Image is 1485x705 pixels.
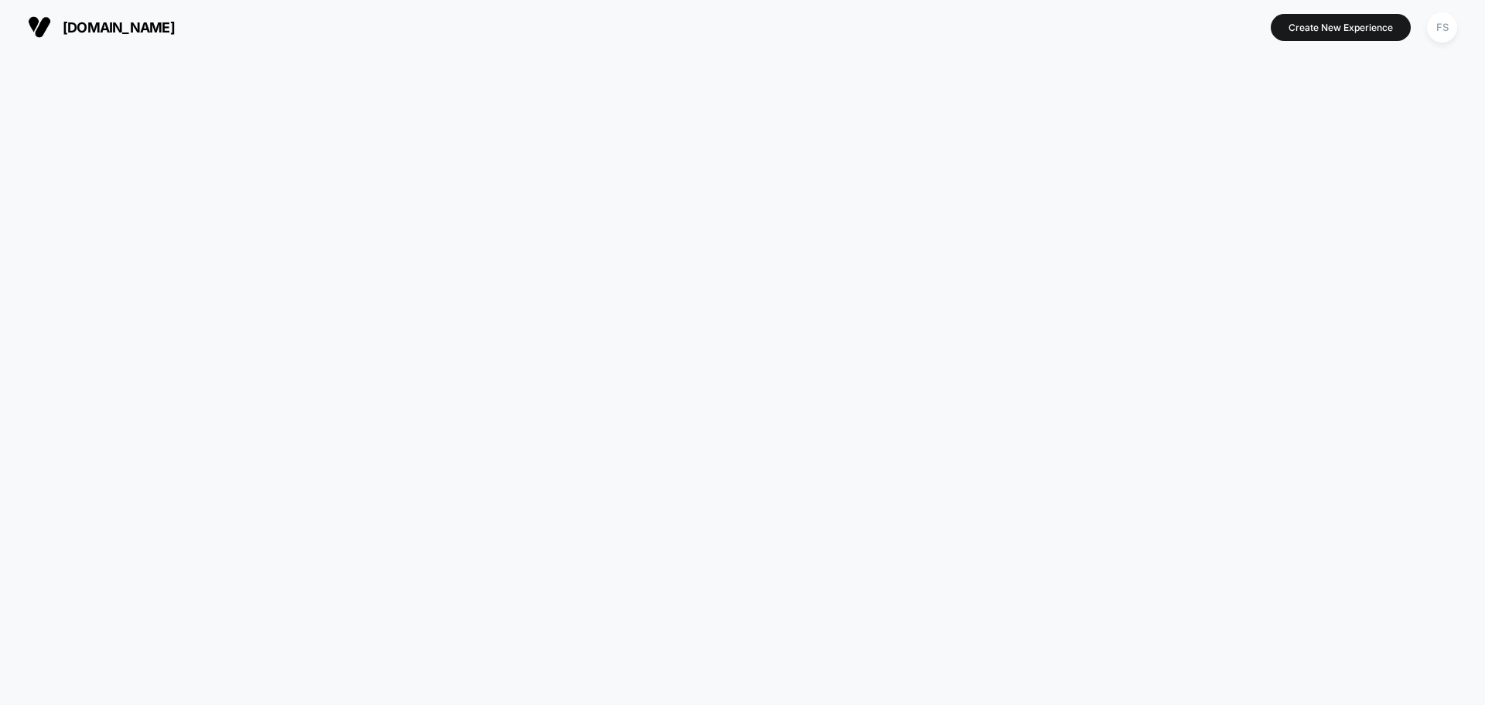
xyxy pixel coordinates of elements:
button: Create New Experience [1271,14,1411,41]
span: [DOMAIN_NAME] [63,19,175,36]
div: FS [1427,12,1457,43]
img: Visually logo [28,15,51,39]
button: FS [1422,12,1462,43]
button: [DOMAIN_NAME] [23,15,179,39]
